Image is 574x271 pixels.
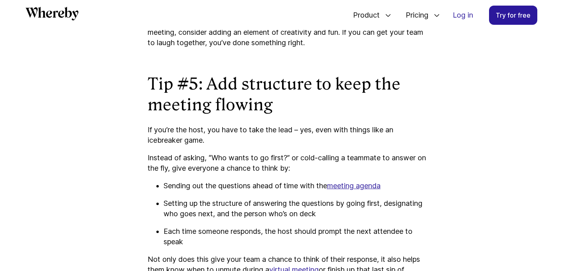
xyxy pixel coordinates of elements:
[26,7,79,23] a: Whereby
[327,181,381,190] a: meeting agenda
[148,153,427,173] p: Instead of asking, “Who wants to go first?” or cold-calling a teammate to answer on the fly, give...
[446,6,479,24] a: Log in
[398,2,430,28] span: Pricing
[148,17,427,48] p: Either way, icebreakers are designed to shake things up. No matter the topic of your meeting, con...
[164,181,427,191] p: Sending out the questions ahead of time with the
[345,2,382,28] span: Product
[26,7,79,20] svg: Whereby
[489,6,537,25] a: Try for free
[148,74,427,115] h2: Tip #5: Add structure to keep the meeting flowing
[148,125,427,145] p: If you’re the host, you have to take the lead – yes, even with things like an icebreaker game.
[164,226,427,247] p: Each time someone responds, the host should prompt the next attendee to speak
[164,198,427,219] p: Setting up the structure of answering the questions by going first, designating who goes next, an...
